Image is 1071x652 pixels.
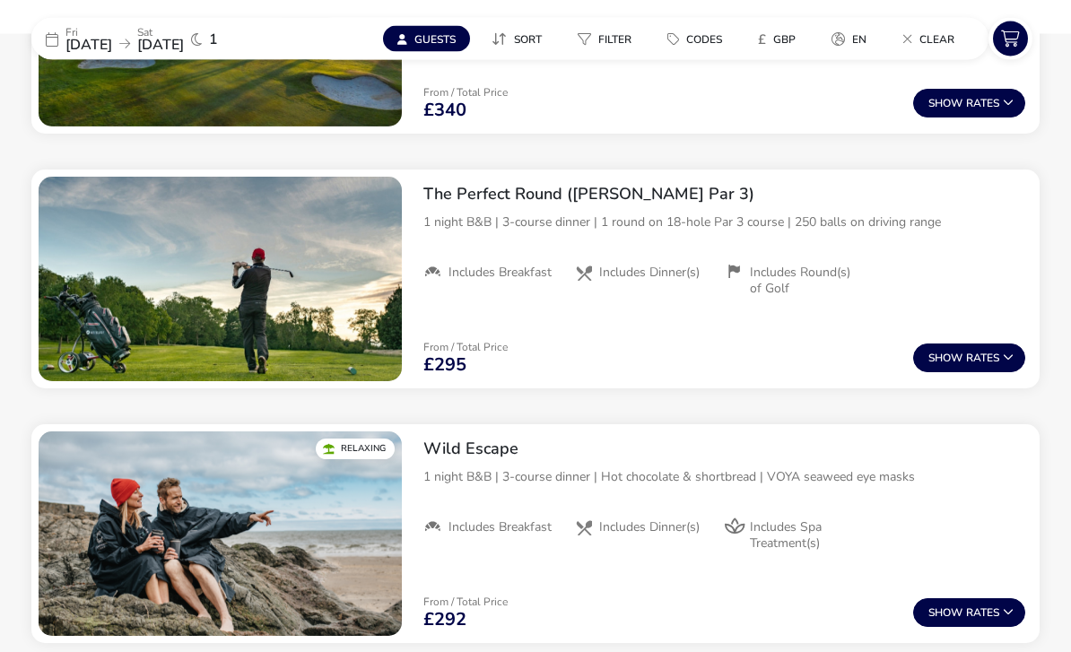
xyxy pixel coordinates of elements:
[888,26,969,52] button: Clear
[477,26,556,52] button: Sort
[39,178,402,382] swiper-slide: 1 / 1
[423,185,1025,205] h2: The Perfect Round ([PERSON_NAME] Par 3)
[919,32,954,47] span: Clear
[653,26,744,52] naf-pibe-menu-bar-item: Codes
[423,597,508,608] p: From / Total Price
[137,27,184,38] p: Sat
[477,26,563,52] naf-pibe-menu-bar-item: Sort
[744,26,810,52] button: £GBP
[383,26,477,52] naf-pibe-menu-bar-item: Guests
[137,35,184,55] span: [DATE]
[31,18,300,60] div: Fri[DATE]Sat[DATE]1
[423,612,466,630] span: £292
[316,439,395,460] div: Relaxing
[423,213,1025,232] p: 1 night B&B | 3-course dinner | 1 round on 18-hole Par 3 course | 250 balls on driving range
[913,599,1025,628] button: ShowRates
[563,26,646,52] button: Filter
[744,26,817,52] naf-pibe-menu-bar-item: £GBP
[686,32,722,47] span: Codes
[852,32,866,47] span: en
[423,88,508,99] p: From / Total Price
[409,425,1040,567] div: Wild Escape1 night B&B | 3-course dinner | Hot chocolate & shortbread | VOYA seaweed eye masksInc...
[423,439,1025,460] h2: Wild Escape
[817,26,881,52] button: en
[209,32,218,47] span: 1
[773,32,796,47] span: GBP
[423,102,466,120] span: £340
[448,265,552,282] span: Includes Breakfast
[888,26,976,52] naf-pibe-menu-bar-item: Clear
[599,265,700,282] span: Includes Dinner(s)
[65,27,112,38] p: Fri
[414,32,456,47] span: Guests
[563,26,653,52] naf-pibe-menu-bar-item: Filter
[913,90,1025,118] button: ShowRates
[39,432,402,637] swiper-slide: 1 / 1
[598,32,631,47] span: Filter
[423,343,508,353] p: From / Total Price
[928,99,966,110] span: Show
[928,353,966,365] span: Show
[423,357,466,375] span: £295
[928,608,966,620] span: Show
[383,26,470,52] button: Guests
[448,520,552,536] span: Includes Breakfast
[913,344,1025,373] button: ShowRates
[750,520,861,552] span: Includes Spa Treatment(s)
[599,520,700,536] span: Includes Dinner(s)
[653,26,736,52] button: Codes
[423,468,1025,487] p: 1 night B&B | 3-course dinner | Hot chocolate & shortbread | VOYA seaweed eye masks
[817,26,888,52] naf-pibe-menu-bar-item: en
[409,170,1040,312] div: The Perfect Round ([PERSON_NAME] Par 3)1 night B&B | 3-course dinner | 1 round on 18-hole Par 3 c...
[758,30,766,48] i: £
[750,265,861,298] span: Includes Round(s) of Golf
[65,35,112,55] span: [DATE]
[514,32,542,47] span: Sort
